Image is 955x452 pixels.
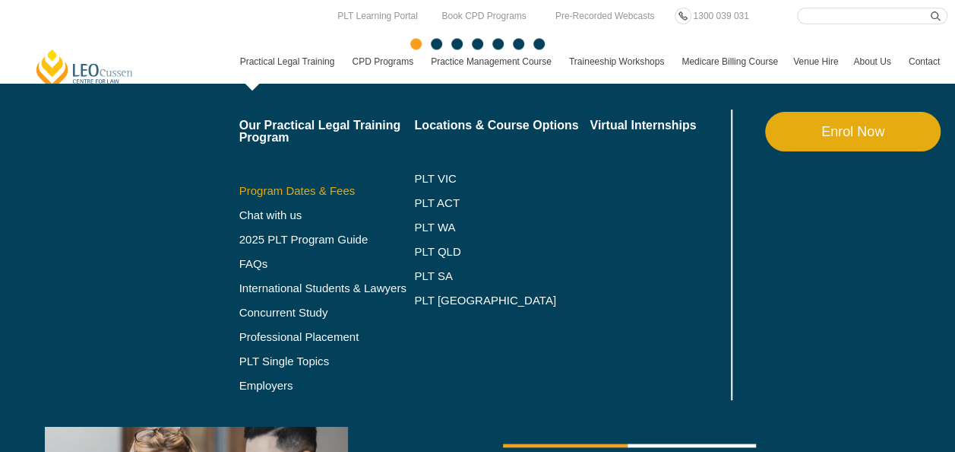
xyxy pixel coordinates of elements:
[674,40,786,84] a: Medicare Billing Course
[846,40,900,84] a: About Us
[765,112,941,151] a: Enrol Now
[239,355,415,368] a: PLT Single Topics
[239,119,415,144] a: Our Practical Legal Training Program
[414,197,590,209] a: PLT ACT
[786,40,846,84] a: Venue Hire
[239,380,415,392] a: Employers
[239,307,415,319] a: Concurrent Study
[414,294,590,307] a: PLT [GEOGRAPHIC_DATA]
[344,40,423,84] a: CPD Programs
[901,40,947,84] a: Contact
[239,185,415,197] a: Program Dates & Fees
[414,221,552,234] a: PLT WA
[410,38,422,49] span: Go to slide 1
[423,40,561,84] a: Practice Management Course
[414,246,590,258] a: PLT QLD
[239,234,377,246] a: 2025 PLT Program Guide
[689,8,752,24] a: 1300 039 031
[232,40,345,84] a: Practical Legal Training
[693,11,748,21] span: 1300 039 031
[438,8,530,24] a: Book CPD Programs
[414,173,590,185] a: PLT VIC
[552,8,659,24] a: Pre-Recorded Webcasts
[34,48,135,91] a: [PERSON_NAME] Centre for Law
[533,38,545,49] span: Go to slide 7
[590,119,727,132] a: Virtual Internships
[239,258,415,270] a: FAQs
[239,209,415,221] a: Chat with us
[451,38,463,49] span: Go to slide 3
[561,40,674,84] a: Traineeship Workshops
[472,38,483,49] span: Go to slide 4
[334,8,422,24] a: PLT Learning Portal
[513,38,524,49] span: Go to slide 6
[492,38,504,49] span: Go to slide 5
[431,38,442,49] span: Go to slide 2
[414,119,590,132] a: Locations & Course Options
[414,270,590,282] a: PLT SA
[239,331,415,343] a: Professional Placement
[239,282,415,294] a: International Students & Lawyers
